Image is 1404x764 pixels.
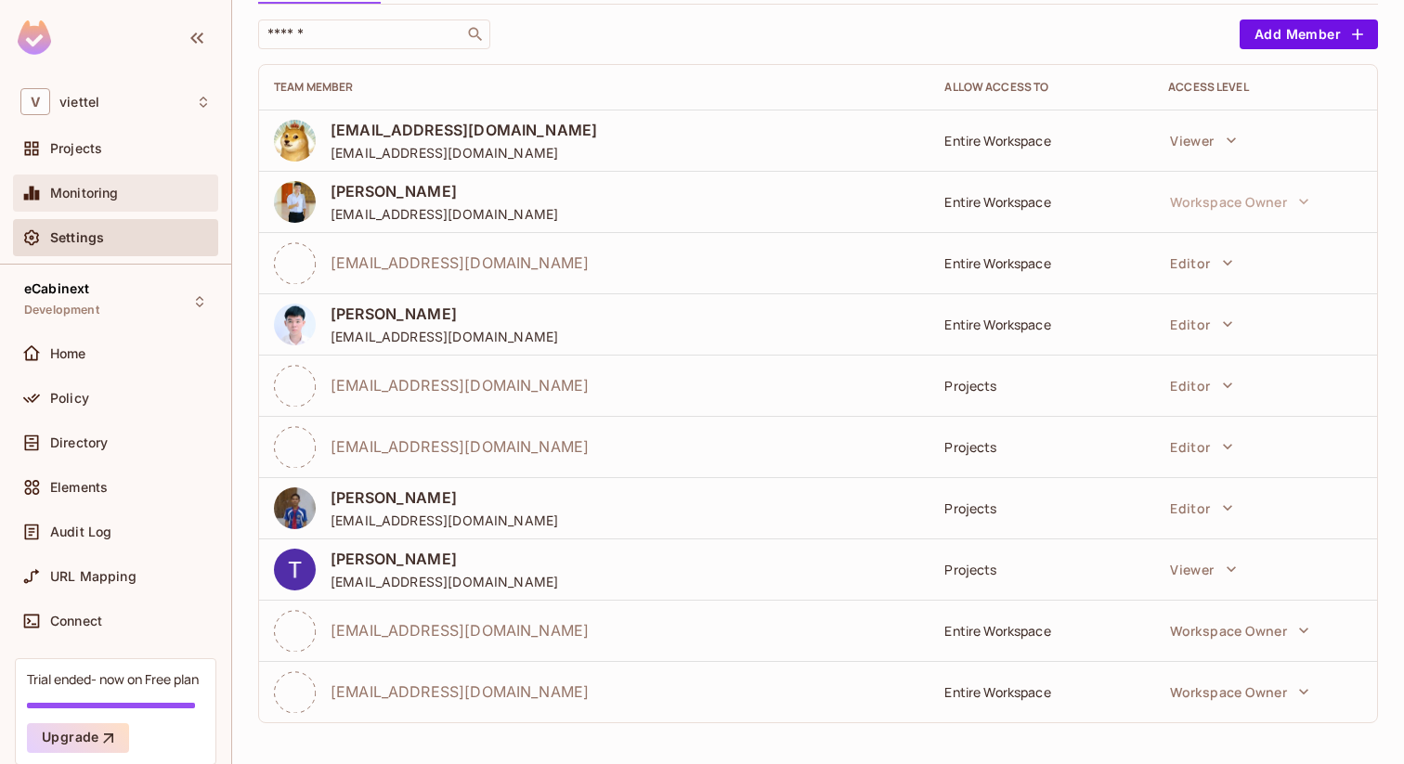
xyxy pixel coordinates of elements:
[18,20,51,55] img: SReyMgAAAABJRU5ErkJggg==
[274,487,316,529] img: ACg8ocJiqEfcL5APlr89JAkgo8vf2sBcOR8_SwNYNq2mP7XpFAs_7j8A=s96-c
[944,561,1138,578] div: Projects
[331,436,589,457] span: [EMAIL_ADDRESS][DOMAIN_NAME]
[944,377,1138,395] div: Projects
[24,303,99,317] span: Development
[1240,19,1378,49] button: Add Member
[944,80,1138,95] div: Allow Access to
[331,549,558,569] span: [PERSON_NAME]
[50,230,104,245] span: Settings
[274,181,316,223] img: ACg8ocIXUFK9lkB3O49tuDWqifFZk4K-w2EvC-6at-k4s-Yp6C0=s96-c
[331,181,558,201] span: [PERSON_NAME]
[944,193,1138,211] div: Entire Workspace
[50,391,89,406] span: Policy
[1161,122,1245,159] button: Viewer
[1161,550,1245,588] button: Viewer
[1161,305,1241,343] button: Editor
[1168,80,1362,95] div: Access Level
[331,253,589,273] span: [EMAIL_ADDRESS][DOMAIN_NAME]
[331,304,558,324] span: [PERSON_NAME]
[331,144,597,162] span: [EMAIL_ADDRESS][DOMAIN_NAME]
[27,723,129,753] button: Upgrade
[27,670,199,688] div: Trial ended- now on Free plan
[331,205,558,223] span: [EMAIL_ADDRESS][DOMAIN_NAME]
[1161,367,1241,404] button: Editor
[1161,489,1241,526] button: Editor
[944,254,1138,272] div: Entire Workspace
[1161,612,1319,649] button: Workspace Owner
[50,569,136,584] span: URL Mapping
[50,346,86,361] span: Home
[274,549,316,590] img: ACg8ocKqvv3UH55EU4Y4xGj24lFlI0MrY_8BRI84uIBhaZD8CoZpKQ=s96-c
[331,511,558,529] span: [EMAIL_ADDRESS][DOMAIN_NAME]
[331,120,597,140] span: [EMAIL_ADDRESS][DOMAIN_NAME]
[50,141,102,156] span: Projects
[1161,673,1319,710] button: Workspace Owner
[331,375,589,395] span: [EMAIL_ADDRESS][DOMAIN_NAME]
[944,132,1138,149] div: Entire Workspace
[944,622,1138,640] div: Entire Workspace
[944,499,1138,517] div: Projects
[331,487,558,508] span: [PERSON_NAME]
[331,573,558,590] span: [EMAIL_ADDRESS][DOMAIN_NAME]
[274,120,316,162] img: 22720179
[944,438,1138,456] div: Projects
[944,683,1138,701] div: Entire Workspace
[944,316,1138,333] div: Entire Workspace
[24,281,89,296] span: eCabinext
[1161,183,1319,220] button: Workspace Owner
[20,88,50,115] span: V
[1161,428,1241,465] button: Editor
[50,524,111,539] span: Audit Log
[331,681,589,702] span: [EMAIL_ADDRESS][DOMAIN_NAME]
[50,614,102,628] span: Connect
[331,620,589,641] span: [EMAIL_ADDRESS][DOMAIN_NAME]
[50,480,108,495] span: Elements
[50,186,119,201] span: Monitoring
[59,95,99,110] span: Workspace: viettel
[1161,244,1241,281] button: Editor
[50,435,108,450] span: Directory
[274,304,316,345] img: ACg8ocLdt6sfqTheal1ZCyF3-qjjT8BGDSNkarsQAfFw8oDfb2XZjpw=s96-c
[331,328,558,345] span: [EMAIL_ADDRESS][DOMAIN_NAME]
[274,80,915,95] div: Team Member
